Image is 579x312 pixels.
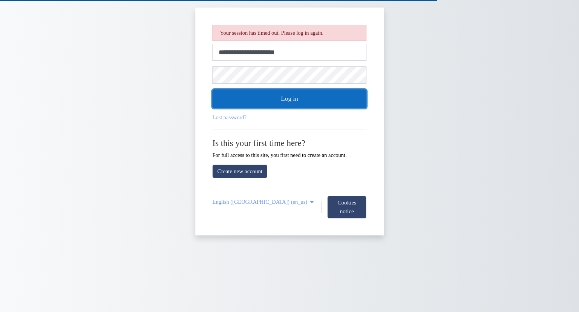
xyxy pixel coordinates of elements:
[213,89,367,108] button: Log in
[213,164,268,178] a: Create new account
[213,25,367,41] div: Your session has timed out. Please log in again.
[213,199,316,205] a: English (United States) ‎(en_us)‎
[213,138,367,158] div: For full access to this site, you first need to create an account.
[213,138,367,148] h2: Is this your first time here?
[213,114,247,120] a: Lost password?
[327,196,366,218] button: Cookies notice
